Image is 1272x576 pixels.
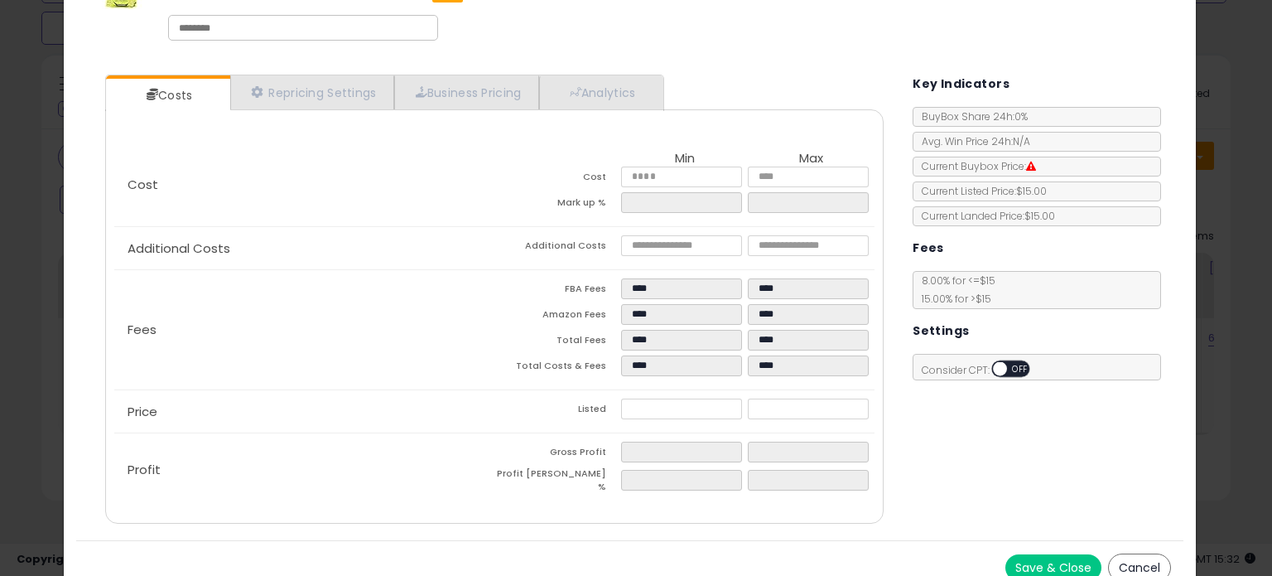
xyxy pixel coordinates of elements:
span: Current Buybox Price: [913,159,1036,173]
th: Max [748,152,874,167]
a: Business Pricing [394,75,539,109]
span: Current Listed Price: $15.00 [913,184,1047,198]
td: Mark up % [494,192,621,218]
td: Profit [PERSON_NAME] % [494,467,621,498]
td: Amazon Fees [494,304,621,330]
h5: Key Indicators [913,74,1009,94]
i: Suppressed Buy Box [1026,162,1036,172]
span: OFF [1007,362,1033,376]
th: Min [621,152,748,167]
td: Listed [494,399,621,424]
a: Repricing Settings [230,75,394,109]
a: Costs [106,79,229,112]
h5: Fees [913,238,944,259]
a: Analytics [539,75,662,109]
td: Total Fees [494,330,621,356]
span: Consider CPT: [913,363,1052,377]
h5: Settings [913,321,969,341]
p: Price [114,405,494,419]
span: Avg. Win Price 24h: N/A [913,134,1030,148]
td: Cost [494,167,621,192]
span: 15.00 % for > $15 [913,292,991,306]
td: Total Costs & Fees [494,356,621,381]
span: Current Landed Price: $15.00 [913,209,1055,223]
td: FBA Fees [494,278,621,304]
td: Additional Costs [494,235,621,261]
span: BuyBox Share 24h: 0% [913,109,1028,123]
p: Fees [114,323,494,336]
p: Cost [114,178,494,191]
p: Profit [114,463,494,477]
span: 8.00 % for <= $15 [913,273,995,306]
td: Gross Profit [494,442,621,467]
p: Additional Costs [114,242,494,255]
